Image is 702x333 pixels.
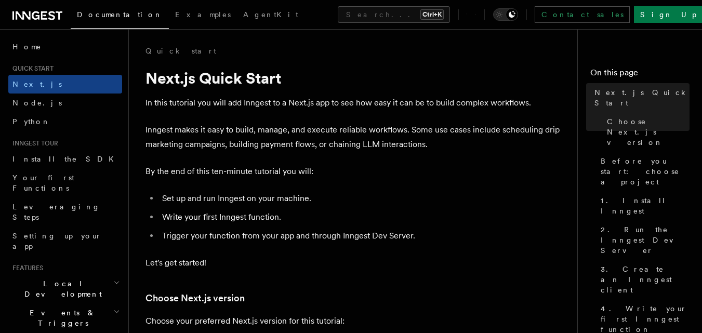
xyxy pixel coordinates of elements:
a: Documentation [71,3,169,29]
p: By the end of this ten-minute tutorial you will: [145,164,561,179]
button: Toggle dark mode [493,8,518,21]
a: Leveraging Steps [8,197,122,227]
a: Choose Next.js version [145,291,245,305]
span: Install the SDK [12,155,120,163]
a: Quick start [145,46,216,56]
a: Next.js Quick Start [590,83,690,112]
span: Node.js [12,99,62,107]
li: Write your first Inngest function. [159,210,561,224]
a: Your first Functions [8,168,122,197]
span: Next.js Quick Start [594,87,690,108]
a: Home [8,37,122,56]
span: Events & Triggers [8,308,113,328]
a: Contact sales [535,6,630,23]
span: Quick start [8,64,54,73]
span: Examples [175,10,231,19]
span: Your first Functions [12,174,74,192]
a: Install the SDK [8,150,122,168]
a: Node.js [8,94,122,112]
li: Set up and run Inngest on your machine. [159,191,561,206]
span: Leveraging Steps [12,203,100,221]
p: Inngest makes it easy to build, manage, and execute reliable workflows. Some use cases include sc... [145,123,561,152]
span: Before you start: choose a project [601,156,690,187]
span: Choose Next.js version [607,116,690,148]
span: AgentKit [243,10,298,19]
a: 3. Create an Inngest client [597,260,690,299]
span: Features [8,264,43,272]
button: Events & Triggers [8,303,122,332]
span: Setting up your app [12,232,102,250]
a: 2. Run the Inngest Dev Server [597,220,690,260]
span: Next.js [12,80,62,88]
p: Let's get started! [145,256,561,270]
span: Home [12,42,42,52]
a: Python [8,112,122,131]
a: AgentKit [237,3,304,28]
kbd: Ctrl+K [420,9,444,20]
span: 1. Install Inngest [601,195,690,216]
span: Documentation [77,10,163,19]
a: Choose Next.js version [603,112,690,152]
p: In this tutorial you will add Inngest to a Next.js app to see how easy it can be to build complex... [145,96,561,110]
button: Search...Ctrl+K [338,6,450,23]
span: Python [12,117,50,126]
h1: Next.js Quick Start [145,69,561,87]
a: Before you start: choose a project [597,152,690,191]
span: 3. Create an Inngest client [601,264,690,295]
span: Inngest tour [8,139,58,148]
p: Choose your preferred Next.js version for this tutorial: [145,314,561,328]
h4: On this page [590,66,690,83]
span: 2. Run the Inngest Dev Server [601,224,690,256]
a: Setting up your app [8,227,122,256]
li: Trigger your function from your app and through Inngest Dev Server. [159,229,561,243]
button: Local Development [8,274,122,303]
a: Next.js [8,75,122,94]
a: Examples [169,3,237,28]
span: Local Development [8,278,113,299]
a: 1. Install Inngest [597,191,690,220]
